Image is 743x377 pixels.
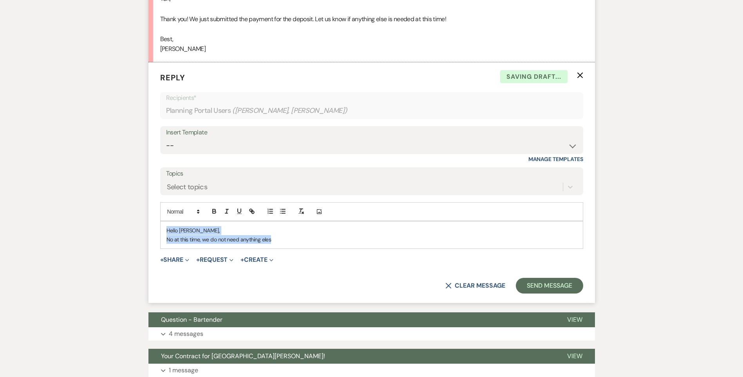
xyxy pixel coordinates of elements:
[148,312,555,327] button: Question - Bartender
[567,352,582,360] span: View
[148,349,555,364] button: Your Contract for [GEOGRAPHIC_DATA][PERSON_NAME]!
[166,103,577,118] div: Planning Portal Users
[169,365,198,375] p: 1 message
[528,156,583,163] a: Manage Templates
[160,72,185,83] span: Reply
[160,257,164,263] span: +
[148,327,595,341] button: 4 messages
[161,352,325,360] span: Your Contract for [GEOGRAPHIC_DATA][PERSON_NAME]!
[160,44,583,54] p: [PERSON_NAME]
[232,105,347,116] span: ( [PERSON_NAME], [PERSON_NAME] )
[166,235,577,244] p: No at this time, we do not need anything eles
[166,226,577,235] p: Hello [PERSON_NAME],
[160,257,190,263] button: Share
[166,93,577,103] p: Recipients*
[169,329,203,339] p: 4 messages
[167,182,208,192] div: Select topics
[445,283,505,289] button: Clear message
[148,364,595,377] button: 1 message
[516,278,583,294] button: Send Message
[161,315,222,324] span: Question - Bartender
[240,257,273,263] button: Create
[240,257,244,263] span: +
[166,127,577,138] div: Insert Template
[555,349,595,364] button: View
[166,168,577,179] label: Topics
[567,315,582,324] span: View
[160,34,583,44] p: Best,
[555,312,595,327] button: View
[500,70,568,83] span: Saving draft...
[196,257,200,263] span: +
[160,14,583,24] p: Thank you! We just submitted the payment for the deposit. Let us know if anything else is needed ...
[196,257,233,263] button: Request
